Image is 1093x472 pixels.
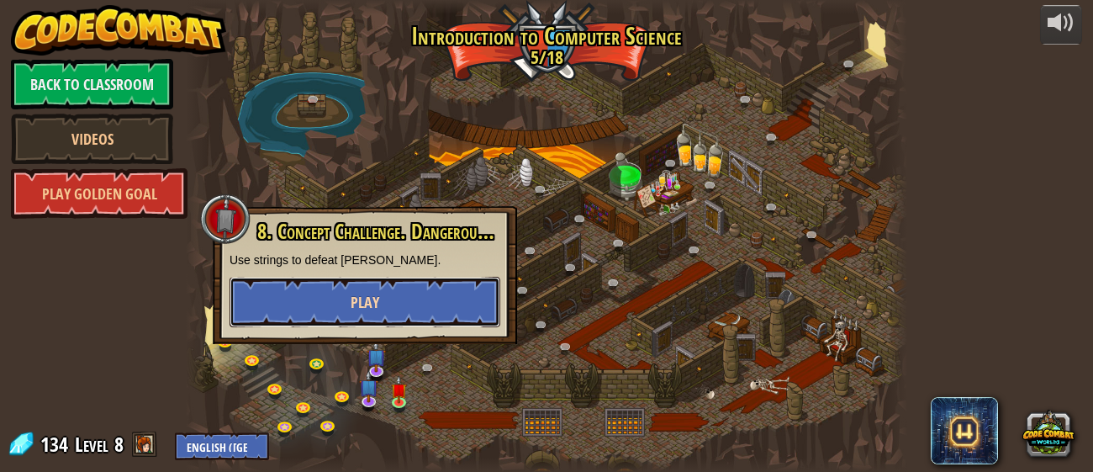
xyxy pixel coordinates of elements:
[40,431,73,458] span: 134
[11,114,173,164] a: Videos
[230,277,500,327] button: Play
[11,59,173,109] a: Back to Classroom
[75,431,108,459] span: Level
[11,5,226,56] img: CodeCombat - Learn how to code by playing a game
[257,217,521,246] span: 8. Concept Challenge. Dangerous Steps
[1040,5,1082,45] button: Adjust volume
[391,375,407,403] img: level-banner-unstarted.png
[367,340,386,372] img: level-banner-unstarted-subscriber.png
[351,292,379,313] span: Play
[230,252,500,268] p: Use strings to defeat [PERSON_NAME].
[114,431,124,458] span: 8
[11,168,187,219] a: Play Golden Goal
[359,370,378,402] img: level-banner-unstarted-subscriber.png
